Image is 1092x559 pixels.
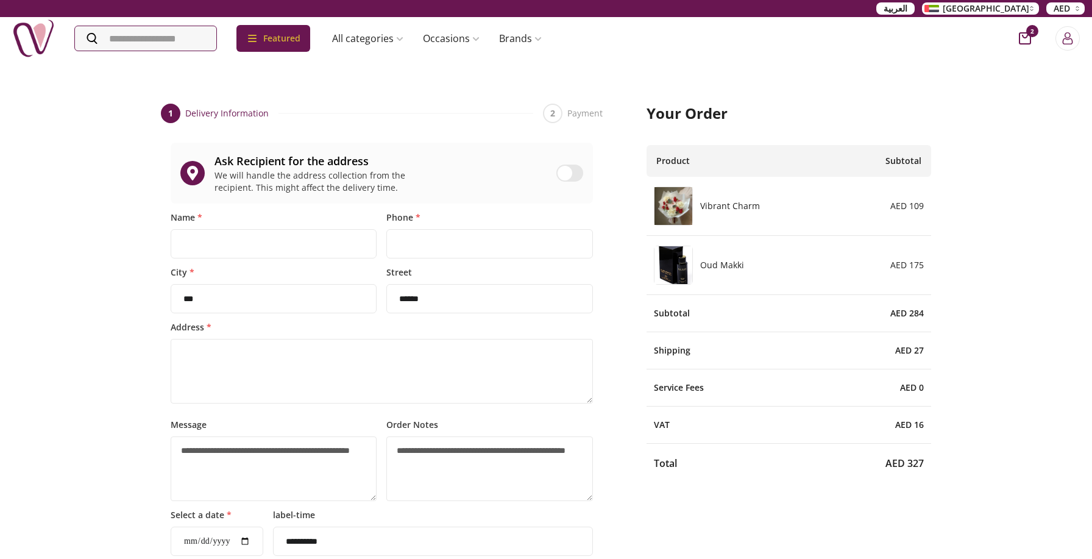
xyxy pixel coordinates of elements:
[214,169,414,194] div: We will handle the address collection from the recipient. This might affect the delivery time.
[273,511,593,519] label: label-time
[924,5,939,12] img: Arabic_dztd3n.png
[1026,25,1038,37] span: 2
[885,155,921,167] span: Subtotal
[647,369,931,407] div: Service Fees
[1055,26,1080,51] button: Login
[884,2,907,15] span: العربية
[171,268,377,277] label: City
[171,213,377,222] label: Name
[647,104,931,123] h2: Your Order
[885,456,924,471] span: AED 327
[654,187,692,225] img: 1736577644977.jpg
[567,107,603,119] span: Payment
[885,259,924,271] div: AED 175
[489,26,551,51] a: Brands
[943,2,1029,15] span: [GEOGRAPHIC_DATA]
[543,104,562,123] div: 2
[693,259,744,271] h6: Oud Makki
[171,323,593,332] label: Address
[1046,2,1085,15] button: AED
[647,444,931,471] div: Total
[647,332,931,369] div: Shipping
[890,307,924,319] span: AED 284
[656,155,690,167] span: Product
[895,344,924,357] span: AED 27
[543,104,603,123] button: 2Payment
[386,213,592,222] label: Phone
[885,200,924,212] div: AED 109
[386,268,592,277] label: Street
[185,107,269,119] span: Delivery Information
[12,17,55,60] img: Nigwa-uae-gifts
[900,382,924,394] span: AED 0
[161,104,180,123] div: 1
[1054,2,1070,15] span: AED
[647,295,931,332] div: Subtotal
[161,104,269,123] button: 1Delivery Information
[214,152,547,169] div: Ask Recipient for the address
[647,407,931,444] div: VAT
[922,2,1039,15] button: [GEOGRAPHIC_DATA]
[693,200,760,212] h6: Vibrant Charm
[895,419,924,431] span: AED 16
[322,26,413,51] a: All categories
[413,26,489,51] a: Occasions
[75,26,216,51] input: Search
[1019,32,1031,45] button: cart-button
[386,421,592,429] label: Order Notes
[654,246,692,284] img: 55%20115826.jpg9167.jpg
[171,421,377,429] label: Message
[236,25,310,52] div: Featured
[171,511,263,519] label: Select a date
